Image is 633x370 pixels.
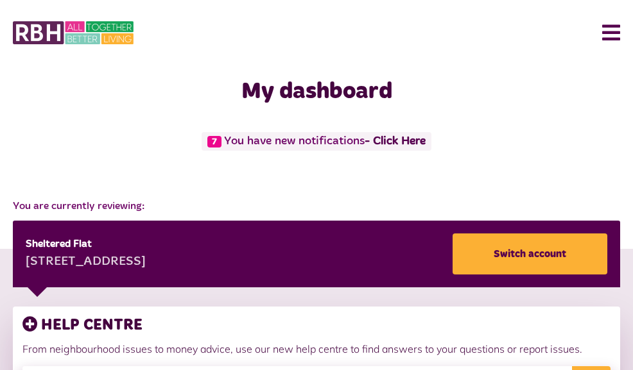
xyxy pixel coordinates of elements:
[22,341,611,357] p: From neighbourhood issues to money advice, use our new help centre to find answers to your questi...
[26,237,146,252] div: Sheltered Flat
[22,316,611,335] h3: HELP CENTRE
[202,132,431,151] span: You have new notifications
[207,136,221,147] span: 7
[13,199,620,214] span: You are currently reviewing:
[365,135,426,147] a: - Click Here
[13,19,134,46] img: MyRBH
[453,233,607,274] a: Switch account
[13,78,620,106] h1: My dashboard
[26,253,146,272] div: [STREET_ADDRESS]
